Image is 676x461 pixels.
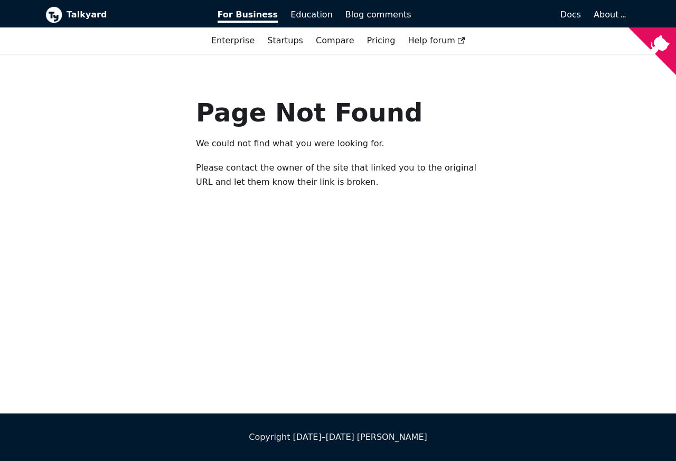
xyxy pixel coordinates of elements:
[196,137,480,150] p: We could not find what you were looking for.
[345,10,411,20] span: Blog comments
[45,6,62,23] img: Talkyard logo
[316,35,354,45] a: Compare
[261,32,309,50] a: Startups
[408,35,465,45] span: Help forum
[196,161,480,189] p: Please contact the owner of the site that linked you to the original URL and let them know their ...
[594,10,624,20] a: About
[560,10,581,20] span: Docs
[218,10,278,23] span: For Business
[361,32,402,50] a: Pricing
[67,8,203,22] b: Talkyard
[339,6,418,24] a: Blog comments
[196,97,480,128] h1: Page Not Found
[45,430,631,444] div: Copyright [DATE]–[DATE] [PERSON_NAME]
[290,10,333,20] span: Education
[211,6,285,24] a: For Business
[45,6,203,23] a: Talkyard logoTalkyard
[418,6,588,24] a: Docs
[205,32,261,50] a: Enterprise
[401,32,471,50] a: Help forum
[284,6,339,24] a: Education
